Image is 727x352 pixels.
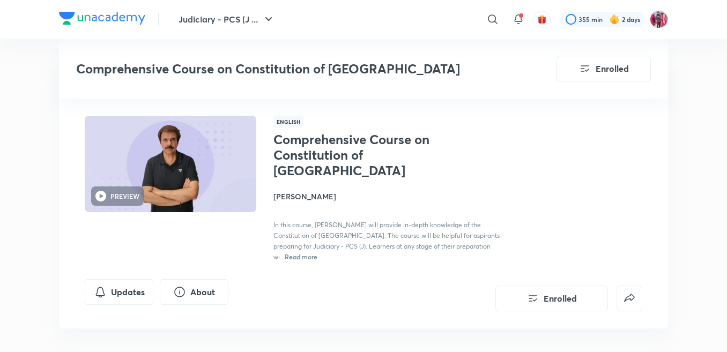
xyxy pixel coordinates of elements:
[617,286,642,311] button: false
[172,9,281,30] button: Judiciary - PCS (J ...
[537,14,547,24] img: avatar
[59,12,145,27] a: Company Logo
[110,191,139,201] h6: PREVIEW
[160,279,228,305] button: About
[85,279,153,305] button: Updates
[533,11,551,28] button: avatar
[273,221,500,261] span: In this course, [PERSON_NAME] will provide in-depth knowledge of the Constitution of [GEOGRAPHIC_...
[59,12,145,25] img: Company Logo
[273,116,303,128] span: English
[609,14,620,25] img: streak
[273,191,514,202] h4: [PERSON_NAME]
[273,132,449,178] h1: Comprehensive Course on Constitution of [GEOGRAPHIC_DATA]
[83,115,258,213] img: Thumbnail
[495,286,608,311] button: Enrolled
[650,10,668,28] img: Archita Mittal
[285,252,317,261] span: Read more
[557,56,651,81] button: Enrolled
[76,61,496,77] h3: Comprehensive Course on Constitution of [GEOGRAPHIC_DATA]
